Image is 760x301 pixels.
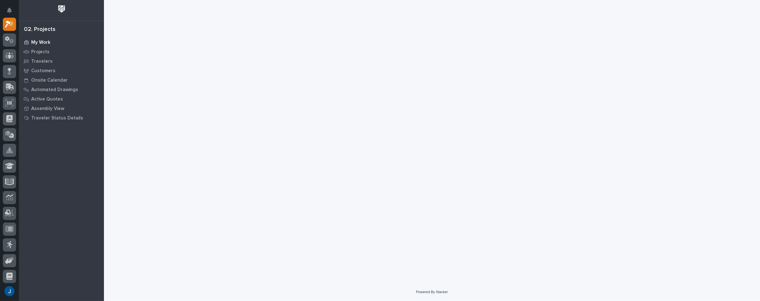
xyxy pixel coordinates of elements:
[31,106,64,112] p: Assembly View
[19,56,104,66] a: Travelers
[31,49,49,55] p: Projects
[19,94,104,104] a: Active Quotes
[19,104,104,113] a: Assembly View
[31,78,68,83] p: Onsite Calendar
[19,47,104,56] a: Projects
[8,8,16,18] div: Notifications
[19,85,104,94] a: Automated Drawings
[31,96,63,102] p: Active Quotes
[19,113,104,123] a: Traveler Status Details
[31,115,83,121] p: Traveler Status Details
[31,40,50,45] p: My Work
[56,3,67,15] img: Workspace Logo
[3,4,16,17] button: Notifications
[19,38,104,47] a: My Work
[416,290,448,294] a: Powered By Stacker
[31,59,53,64] p: Travelers
[31,68,55,74] p: Customers
[19,66,104,75] a: Customers
[24,26,55,33] div: 02. Projects
[31,87,78,93] p: Automated Drawings
[3,285,16,298] button: users-avatar
[19,75,104,85] a: Onsite Calendar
